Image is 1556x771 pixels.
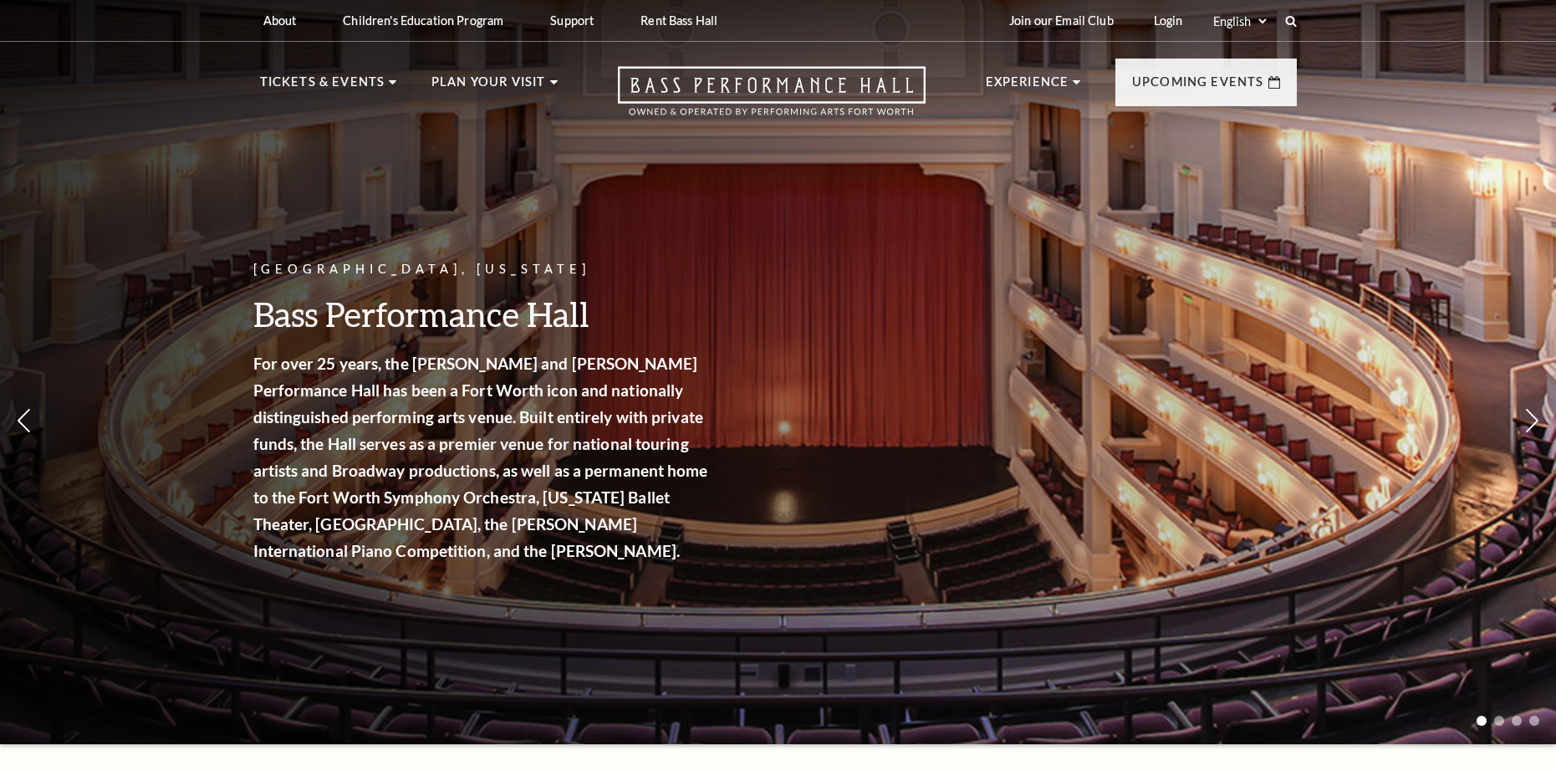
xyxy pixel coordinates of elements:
[343,13,503,28] p: Children's Education Program
[253,259,713,280] p: [GEOGRAPHIC_DATA], [US_STATE]
[263,13,297,28] p: About
[1210,13,1269,29] select: Select:
[640,13,717,28] p: Rent Bass Hall
[986,72,1069,102] p: Experience
[260,72,385,102] p: Tickets & Events
[431,72,546,102] p: Plan Your Visit
[550,13,594,28] p: Support
[1132,72,1264,102] p: Upcoming Events
[253,293,713,335] h3: Bass Performance Hall
[253,354,708,560] strong: For over 25 years, the [PERSON_NAME] and [PERSON_NAME] Performance Hall has been a Fort Worth ico...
